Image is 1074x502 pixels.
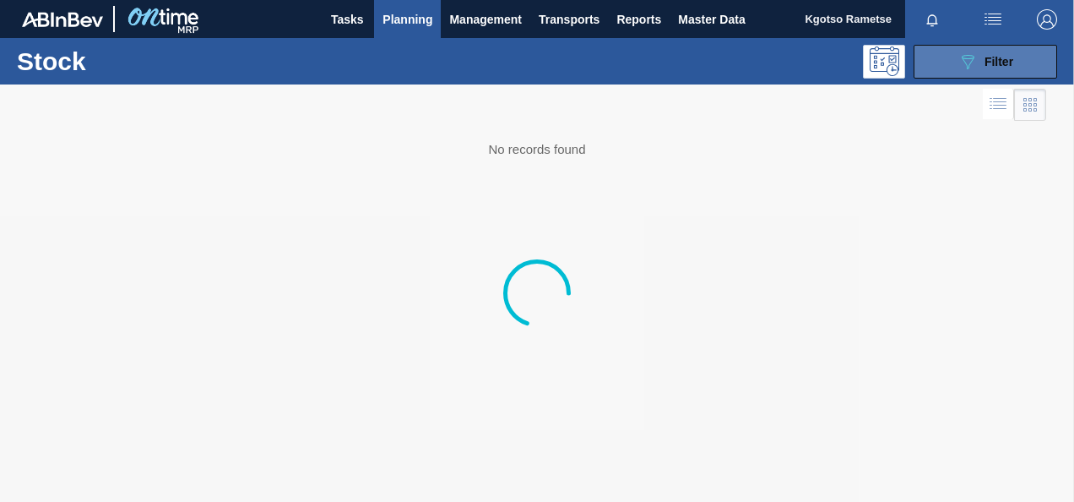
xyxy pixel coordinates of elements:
h1: Stock [17,52,250,71]
span: Planning [382,9,432,30]
span: Transports [539,9,599,30]
img: userActions [983,9,1003,30]
button: Notifications [905,8,959,31]
span: Master Data [678,9,745,30]
button: Filter [914,45,1057,79]
span: Management [449,9,522,30]
img: Logout [1037,9,1057,30]
img: TNhmsLtSVTkK8tSr43FrP2fwEKptu5GPRR3wAAAABJRU5ErkJggg== [22,12,103,27]
div: Programming: no user selected [863,45,905,79]
span: Reports [616,9,661,30]
span: Tasks [328,9,366,30]
span: Filter [984,55,1013,68]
